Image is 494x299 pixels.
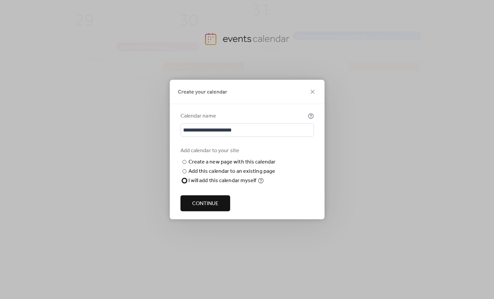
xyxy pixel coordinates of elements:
button: Continue [180,195,230,211]
div: Create a new page with this calendar [188,158,276,166]
div: Add calendar to your site [180,147,313,155]
div: Add this calendar to an existing page [188,167,276,175]
span: Continue [192,200,218,208]
div: I will add this calendar myself [188,177,257,185]
div: Calendar name [180,112,307,120]
span: Create your calendar [178,88,227,96]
